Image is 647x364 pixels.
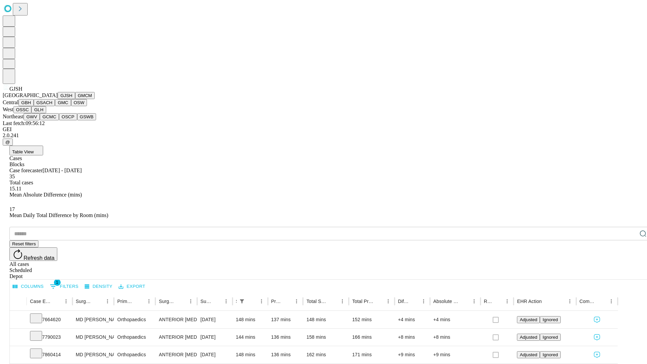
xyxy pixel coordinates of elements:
[77,113,96,120] button: GSWB
[76,346,111,363] div: MD [PERSON_NAME] [PERSON_NAME]
[201,329,229,346] div: [DATE]
[398,311,427,328] div: +4 mins
[580,299,596,304] div: Comments
[3,132,644,139] div: 2.0.241
[30,346,69,363] div: 7860414
[144,297,154,306] button: Menu
[135,297,144,306] button: Sort
[3,126,644,132] div: GEI
[3,120,45,126] span: Last fetch: 09:56:12
[433,311,477,328] div: +4 mins
[103,297,112,306] button: Menu
[271,346,300,363] div: 136 mins
[30,299,51,304] div: Case Epic Id
[48,281,80,292] button: Show filters
[9,192,82,198] span: Mean Absolute Difference (mins)
[117,281,147,292] button: Export
[271,311,300,328] div: 137 mins
[201,346,229,363] div: [DATE]
[19,99,34,106] button: GBH
[9,212,108,218] span: Mean Daily Total Difference by Room (mins)
[40,113,59,120] button: GCMC
[13,314,23,326] button: Expand
[398,346,427,363] div: +9 mins
[271,329,300,346] div: 136 mins
[61,297,71,306] button: Menu
[271,299,282,304] div: Predicted In Room Duration
[24,255,55,261] span: Refresh data
[236,311,265,328] div: 148 mins
[54,279,61,286] span: 1
[221,297,231,306] button: Menu
[520,335,537,340] span: Adjusted
[159,299,176,304] div: Surgery Name
[159,329,193,346] div: ANTERIOR [MEDICAL_DATA] TOTAL HIP
[159,311,193,328] div: ANTERIOR [MEDICAL_DATA] TOTAL HIP
[9,206,15,212] span: 17
[59,113,77,120] button: OSCP
[517,299,542,304] div: EHR Action
[30,311,69,328] div: 7664620
[9,180,33,185] span: Total cases
[374,297,383,306] button: Sort
[433,346,477,363] div: +9 mins
[3,114,24,119] span: Northeast
[76,311,111,328] div: MD [PERSON_NAME] [PERSON_NAME]
[433,329,477,346] div: +8 mins
[3,92,58,98] span: [GEOGRAPHIC_DATA]
[306,346,345,363] div: 162 mins
[9,168,42,173] span: Case forecaster
[212,297,221,306] button: Sort
[9,240,38,247] button: Reset filters
[338,297,347,306] button: Menu
[30,329,69,346] div: 7790023
[58,92,75,99] button: GJSH
[9,146,43,155] button: Table View
[13,332,23,343] button: Expand
[543,317,558,322] span: Ignored
[502,297,512,306] button: Menu
[3,107,13,112] span: West
[93,297,103,306] button: Sort
[543,335,558,340] span: Ignored
[5,140,10,145] span: @
[117,311,152,328] div: Orthopaedics
[9,86,22,92] span: GJSH
[540,351,560,358] button: Ignored
[565,297,575,306] button: Menu
[12,149,34,154] span: Table View
[76,329,111,346] div: MD [PERSON_NAME] [PERSON_NAME]
[11,281,45,292] button: Select columns
[42,168,82,173] span: [DATE] - [DATE]
[9,247,57,261] button: Refresh data
[419,297,428,306] button: Menu
[159,346,193,363] div: ANTERIOR [MEDICAL_DATA] TOTAL HIP
[352,346,391,363] div: 171 mins
[352,299,373,304] div: Total Predicted Duration
[236,346,265,363] div: 148 mins
[398,329,427,346] div: +8 mins
[117,299,134,304] div: Primary Service
[484,299,493,304] div: Resolved in EHR
[383,297,393,306] button: Menu
[540,316,560,323] button: Ignored
[34,99,55,106] button: GSACH
[517,334,540,341] button: Adjusted
[236,299,237,304] div: Scheduled In Room Duration
[117,329,152,346] div: Orthopaedics
[352,329,391,346] div: 166 mins
[597,297,607,306] button: Sort
[31,106,46,113] button: GLH
[13,349,23,361] button: Expand
[9,174,15,179] span: 35
[460,297,469,306] button: Sort
[520,317,537,322] span: Adjusted
[540,334,560,341] button: Ignored
[237,297,247,306] div: 1 active filter
[306,299,328,304] div: Total Scheduled Duration
[71,99,87,106] button: OSW
[75,92,95,99] button: GMCM
[76,299,93,304] div: Surgeon Name
[292,297,301,306] button: Menu
[24,113,40,120] button: GWV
